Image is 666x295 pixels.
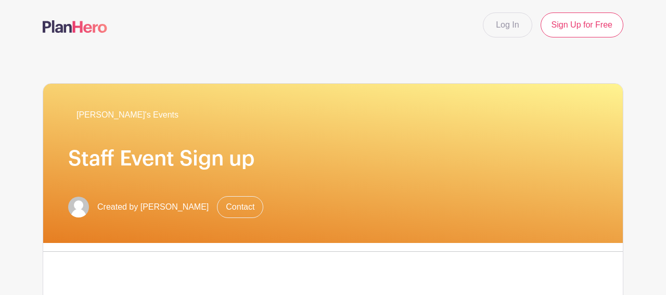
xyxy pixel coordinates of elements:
[217,196,263,218] a: Contact
[76,109,178,121] span: [PERSON_NAME]'s Events
[68,146,598,171] h1: Staff Event Sign up
[97,201,209,213] span: Created by [PERSON_NAME]
[43,20,107,33] img: logo-507f7623f17ff9eddc593b1ce0a138ce2505c220e1c5a4e2b4648c50719b7d32.svg
[68,197,89,217] img: default-ce2991bfa6775e67f084385cd625a349d9dcbb7a52a09fb2fda1e96e2d18dcdb.png
[541,12,623,37] a: Sign Up for Free
[483,12,532,37] a: Log In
